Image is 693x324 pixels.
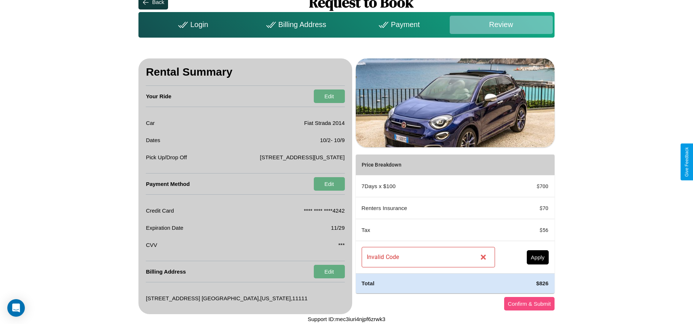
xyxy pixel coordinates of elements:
div: Login [140,16,243,34]
h4: Your Ride [146,86,171,107]
div: Give Feedback [684,147,689,177]
p: 7 Days x $ 100 [362,181,495,191]
td: $ 70 [501,197,555,219]
table: simple table [356,155,555,293]
p: Dates [146,135,160,145]
button: Edit [314,89,345,103]
button: Apply [527,250,549,264]
h4: Billing Address [146,261,186,282]
p: Tax [362,225,495,235]
h4: Total [362,279,495,287]
td: $ 56 [501,219,555,241]
div: Billing Address [243,16,346,34]
p: Credit Card [146,206,174,216]
h3: Rental Summary [146,58,344,86]
button: Edit [314,265,345,278]
p: Support ID: mec3iuri4njpf6zrwk3 [308,314,385,324]
p: Car [146,118,155,128]
th: Price Breakdown [356,155,501,175]
p: [STREET_ADDRESS] [GEOGRAPHIC_DATA] , [US_STATE] , 11111 [146,293,307,303]
button: Confirm & Submit [504,297,555,310]
p: 11/29 [331,223,345,233]
p: Pick Up/Drop Off [146,152,187,162]
div: Open Intercom Messenger [7,299,25,317]
h4: Payment Method [146,174,190,194]
p: Fiat Strada 2014 [304,118,345,128]
p: 10 / 2 - 10 / 9 [320,135,345,145]
p: [STREET_ADDRESS][US_STATE] [260,152,345,162]
p: Expiration Date [146,223,183,233]
td: $ 700 [501,175,555,197]
h4: $ 826 [507,279,549,287]
button: Edit [314,177,345,191]
p: CVV [146,240,157,250]
div: Review [450,16,553,34]
p: Renters Insurance [362,203,495,213]
div: Payment [346,16,449,34]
